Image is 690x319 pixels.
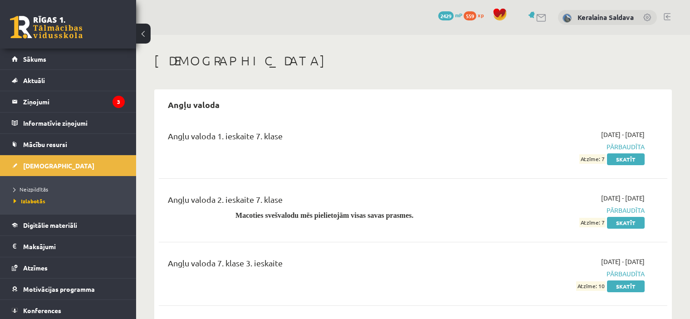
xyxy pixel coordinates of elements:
[12,155,125,176] a: [DEMOGRAPHIC_DATA]
[478,11,484,19] span: xp
[10,16,83,39] a: Rīgas 1. Tālmācības vidusskola
[12,113,125,133] a: Informatīvie ziņojumi
[455,11,462,19] span: mP
[607,153,645,165] a: Skatīt
[12,215,125,236] a: Digitālie materiāli
[579,154,606,164] span: Atzīme: 7
[23,236,125,257] legend: Maksājumi
[154,53,672,69] h1: [DEMOGRAPHIC_DATA]
[14,185,127,193] a: Neizpildītās
[168,257,481,274] div: Angļu valoda 7. klase 3. ieskaite
[576,281,606,291] span: Atzīme: 10
[159,94,229,115] h2: Angļu valoda
[23,285,95,293] span: Motivācijas programma
[23,306,61,314] span: Konferences
[14,186,48,193] span: Neizpildītās
[464,11,476,20] span: 559
[12,134,125,155] a: Mācību resursi
[14,197,127,205] a: Izlabotās
[168,130,481,147] div: Angļu valoda 1. ieskaite 7. klase
[601,193,645,203] span: [DATE] - [DATE]
[12,49,125,69] a: Sākums
[601,130,645,139] span: [DATE] - [DATE]
[12,91,125,112] a: Ziņojumi3
[235,211,413,219] span: Macoties svešvalodu mēs pielietojām visas savas prasmes.
[23,91,125,112] legend: Ziņojumi
[12,236,125,257] a: Maksājumi
[23,55,46,63] span: Sākums
[12,279,125,299] a: Motivācijas programma
[12,70,125,91] a: Aktuāli
[607,217,645,229] a: Skatīt
[607,280,645,292] a: Skatīt
[495,142,645,152] span: Pārbaudīta
[23,140,67,148] span: Mācību resursi
[23,113,125,133] legend: Informatīvie ziņojumi
[495,269,645,279] span: Pārbaudīta
[438,11,462,19] a: 2429 mP
[23,162,94,170] span: [DEMOGRAPHIC_DATA]
[438,11,454,20] span: 2429
[113,96,125,108] i: 3
[23,264,48,272] span: Atzīmes
[464,11,488,19] a: 559 xp
[23,76,45,84] span: Aktuāli
[23,221,77,229] span: Digitālie materiāli
[601,257,645,266] span: [DATE] - [DATE]
[577,13,634,22] a: Keralaina Saldava
[12,257,125,278] a: Atzīmes
[168,193,481,210] div: Angļu valoda 2. ieskaite 7. klase
[563,14,572,23] img: Keralaina Saldava
[579,218,606,227] span: Atzīme: 7
[495,206,645,215] span: Pārbaudīta
[14,197,45,205] span: Izlabotās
